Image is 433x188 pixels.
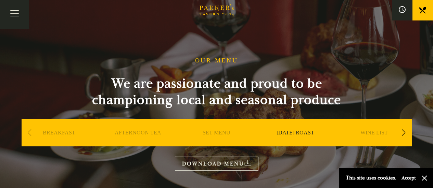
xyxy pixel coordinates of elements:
div: 2 / 9 [100,119,176,167]
div: Previous slide [25,125,34,140]
a: SET MENU [203,129,230,157]
h1: OUR MENU [195,57,238,64]
button: Close and accept [421,175,428,182]
p: This site uses cookies. [346,173,396,183]
a: BREAKFAST [43,129,75,157]
a: DOWNLOAD MENU [175,157,258,171]
h2: We are passionate and proud to be championing local and seasonal produce [80,75,354,108]
div: 4 / 9 [258,119,333,167]
div: 5 / 9 [336,119,412,167]
button: Accept [402,175,416,181]
div: 1 / 9 [22,119,97,167]
div: Next slide [399,125,408,140]
a: WINE LIST [360,129,388,157]
a: [DATE] ROAST [277,129,314,157]
div: 3 / 9 [179,119,254,167]
a: AFTERNOON TEA [115,129,161,157]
